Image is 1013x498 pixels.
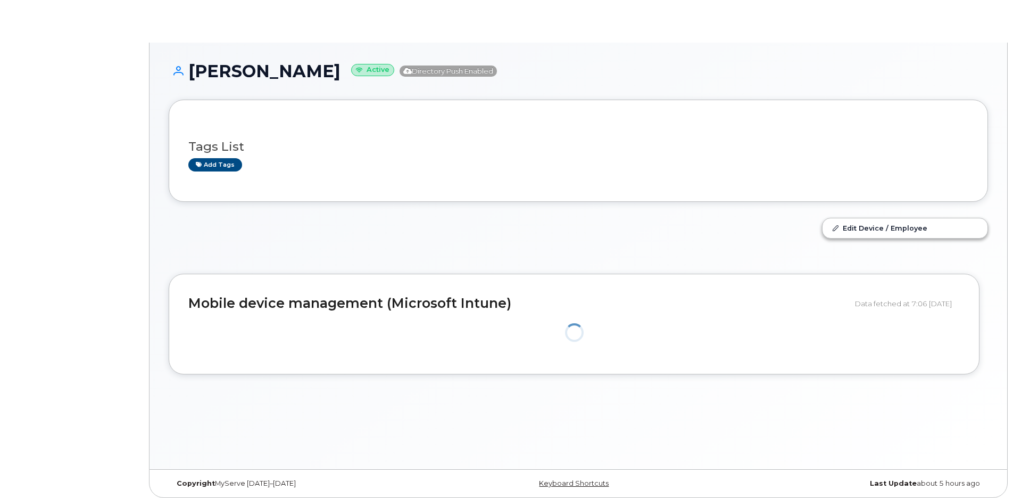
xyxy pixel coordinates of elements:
[188,140,968,153] h3: Tags List
[870,479,917,487] strong: Last Update
[855,293,960,314] div: Data fetched at 7:06 [DATE]
[715,479,988,488] div: about 5 hours ago
[169,62,988,80] h1: [PERSON_NAME]
[539,479,609,487] a: Keyboard Shortcuts
[188,296,847,311] h2: Mobile device management (Microsoft Intune)
[823,218,987,238] a: Edit Device / Employee
[351,64,394,76] small: Active
[177,479,215,487] strong: Copyright
[400,66,497,77] span: Directory Push Enabled
[188,158,242,172] a: Add tags
[169,479,442,488] div: MyServe [DATE]–[DATE]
